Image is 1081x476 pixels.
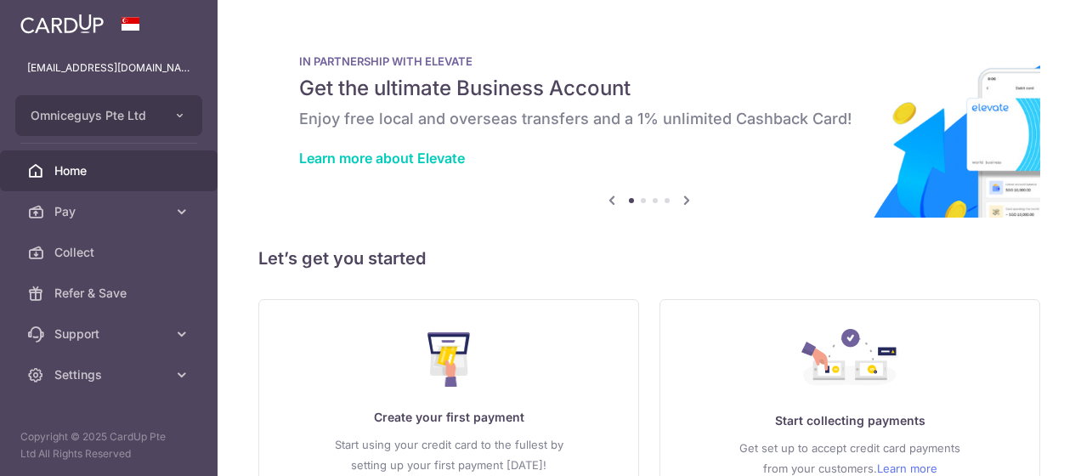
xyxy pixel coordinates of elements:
[299,109,999,129] h6: Enjoy free local and overseas transfers and a 1% unlimited Cashback Card!
[27,59,190,76] p: [EMAIL_ADDRESS][DOMAIN_NAME]
[293,407,604,428] p: Create your first payment
[54,366,167,383] span: Settings
[293,434,604,475] p: Start using your credit card to the fullest by setting up your first payment [DATE]!
[801,329,898,390] img: Collect Payment
[258,27,1040,218] img: Renovation banner
[258,245,1040,272] h5: Let’s get you started
[299,75,999,102] h5: Get the ultimate Business Account
[54,162,167,179] span: Home
[15,95,202,136] button: Omniceguys Pte Ltd
[54,326,167,343] span: Support
[20,14,104,34] img: CardUp
[54,203,167,220] span: Pay
[31,107,156,124] span: Omniceguys Pte Ltd
[54,285,167,302] span: Refer & Save
[694,411,1005,431] p: Start collecting payments
[427,332,471,387] img: Make Payment
[299,54,999,68] p: IN PARTNERSHIP WITH ELEVATE
[54,244,167,261] span: Collect
[299,150,465,167] a: Learn more about Elevate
